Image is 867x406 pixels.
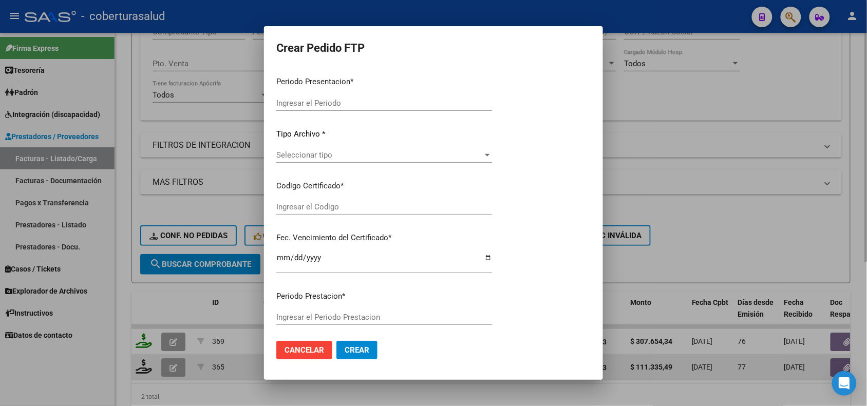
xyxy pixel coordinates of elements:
span: Cancelar [285,345,324,355]
p: Tipo Archivo * [276,128,492,140]
button: Crear [336,341,378,359]
h2: Crear Pedido FTP [276,38,591,58]
p: Fec. Vencimiento del Certificado [276,232,492,244]
span: Crear [345,345,369,355]
button: Cancelar [276,341,332,359]
span: Seleccionar tipo [276,150,483,160]
p: Codigo Certificado [276,180,492,192]
div: Open Intercom Messenger [832,371,857,396]
p: Periodo Presentacion [276,76,492,88]
p: Periodo Prestacion [276,291,492,302]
